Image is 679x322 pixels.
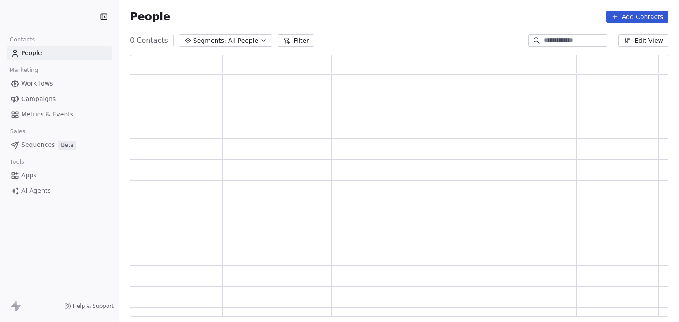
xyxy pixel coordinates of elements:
[7,183,112,198] a: AI Agents
[7,107,112,122] a: Metrics & Events
[7,138,112,152] a: SequencesBeta
[58,141,76,150] span: Beta
[6,33,39,46] span: Contacts
[130,35,168,46] span: 0 Contacts
[64,303,114,310] a: Help & Support
[6,64,42,77] span: Marketing
[21,49,42,58] span: People
[7,76,112,91] a: Workflows
[21,140,55,150] span: Sequences
[7,92,112,106] a: Campaigns
[6,125,29,138] span: Sales
[6,155,28,168] span: Tools
[7,46,112,60] a: People
[193,36,226,45] span: Segments:
[73,303,114,310] span: Help & Support
[228,36,258,45] span: All People
[7,168,112,183] a: Apps
[21,110,73,119] span: Metrics & Events
[130,10,170,23] span: People
[21,79,53,88] span: Workflows
[21,186,51,195] span: AI Agents
[278,34,314,47] button: Filter
[618,34,668,47] button: Edit View
[606,11,668,23] button: Add Contacts
[21,94,56,104] span: Campaigns
[21,171,37,180] span: Apps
